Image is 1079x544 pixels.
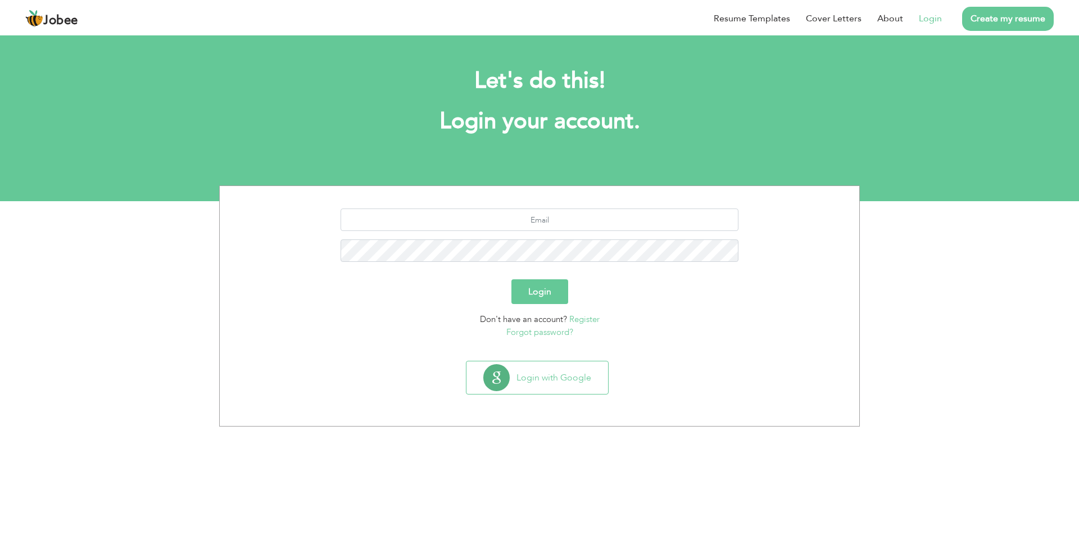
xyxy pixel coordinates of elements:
a: Resume Templates [714,12,790,25]
button: Login [511,279,568,304]
span: Don't have an account? [480,314,567,325]
span: Jobee [43,15,78,27]
input: Email [341,208,739,231]
button: Login with Google [466,361,608,394]
a: Login [919,12,942,25]
a: Forgot password? [506,327,573,338]
img: jobee.io [25,10,43,28]
h2: Let's do this! [236,66,843,96]
a: Jobee [25,10,78,28]
a: Cover Letters [806,12,862,25]
a: About [877,12,903,25]
h1: Login your account. [236,107,843,136]
a: Register [569,314,600,325]
a: Create my resume [962,7,1054,31]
